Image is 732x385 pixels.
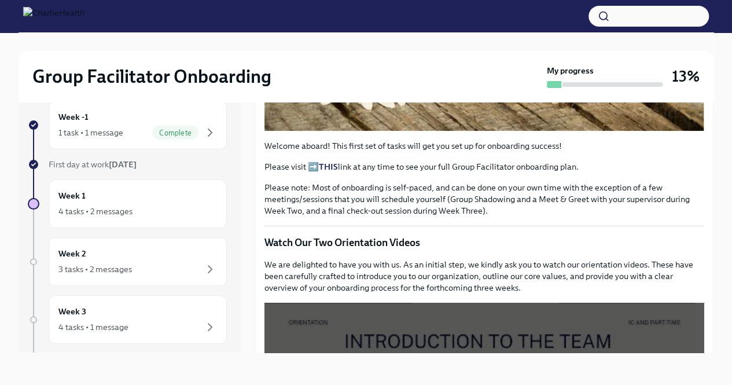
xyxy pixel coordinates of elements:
h6: Week 2 [58,247,86,260]
p: Please visit ➡️ link at any time to see your full Group Facilitator onboarding plan. [264,161,704,173]
span: Complete [152,129,198,137]
a: Week 14 tasks • 2 messages [28,179,227,228]
a: THIS [319,162,338,172]
a: First day at work[DATE] [28,159,227,170]
h6: Week -1 [58,111,89,123]
a: Week 34 tasks • 1 message [28,295,227,344]
h6: Week 1 [58,189,86,202]
div: 4 tasks • 1 message [58,321,128,333]
p: Welcome aboard! This first set of tasks will get you set up for onboarding success! [264,140,704,152]
h2: Group Facilitator Onboarding [32,65,271,88]
p: Watch Our Two Orientation Videos [264,236,704,250]
h6: Week 3 [58,305,86,318]
div: 4 tasks • 2 messages [58,206,133,217]
h3: 13% [672,66,700,87]
strong: My progress [547,65,594,76]
div: 1 task • 1 message [58,127,123,138]
p: We are delighted to have you with us. As an initial step, we kindly ask you to watch our orientat... [264,259,704,294]
span: First day at work [49,159,137,170]
p: Please note: Most of onboarding is self-paced, and can be done on your own time with the exceptio... [264,182,704,217]
strong: [DATE] [109,159,137,170]
a: Week -11 task • 1 messageComplete [28,101,227,149]
div: 3 tasks • 2 messages [58,263,132,275]
img: CharlieHealth [23,7,84,25]
a: Week 23 tasks • 2 messages [28,237,227,286]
